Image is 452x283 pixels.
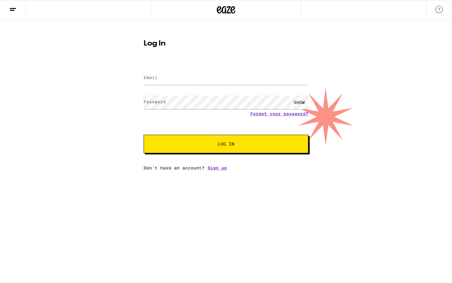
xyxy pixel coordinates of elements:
div: SHOW [290,95,308,109]
a: Sign up [208,165,227,170]
input: Email [144,71,308,85]
h1: Log In [144,40,308,47]
label: Password [144,99,166,104]
a: Forgot your password? [250,111,308,116]
div: Don't have an account? [144,165,308,170]
span: Log In [218,142,234,146]
button: Log In [144,135,308,153]
label: Email [144,75,157,80]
